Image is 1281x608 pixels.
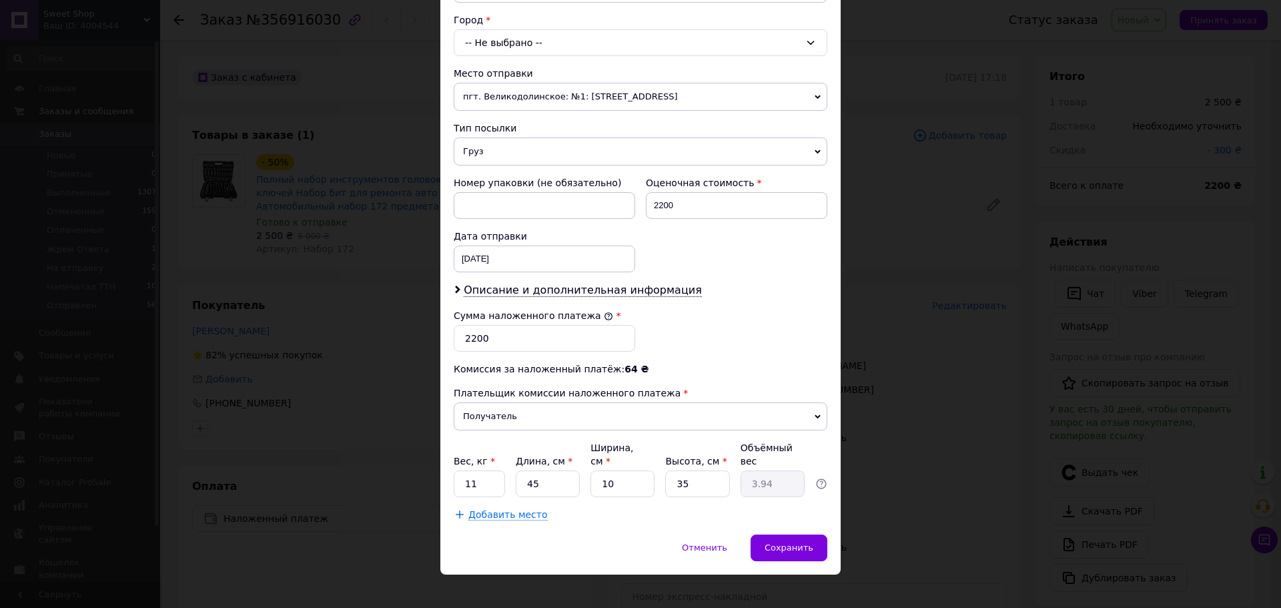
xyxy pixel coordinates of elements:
label: Вес, кг [454,456,495,467]
label: Ширина, см [590,442,633,467]
span: Отменить [682,543,727,553]
span: Добавить место [468,509,548,521]
label: Высота, см [665,456,727,467]
span: Плательщик комиссии наложенного платежа [454,388,681,398]
span: 64 ₴ [624,364,649,374]
div: Комиссия за наложенный платёж: [454,362,827,376]
label: Длина, см [516,456,572,467]
span: Место отправки [454,68,533,79]
span: Тип посылки [454,123,516,133]
div: Объёмный вес [741,441,805,468]
div: Дата отправки [454,230,635,243]
label: Сумма наложенного платежа [454,310,613,321]
div: -- Не выбрано -- [454,29,827,56]
div: Город [454,13,827,27]
span: Груз [454,137,827,166]
span: Описание и дополнительная информация [464,284,702,297]
span: Получатель [454,402,827,430]
span: Сохранить [765,543,813,553]
div: Оценочная стоимость [646,176,827,190]
span: пгт. Великодолинское: №1: [STREET_ADDRESS] [454,83,827,111]
div: Номер упаковки (не обязательно) [454,176,635,190]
